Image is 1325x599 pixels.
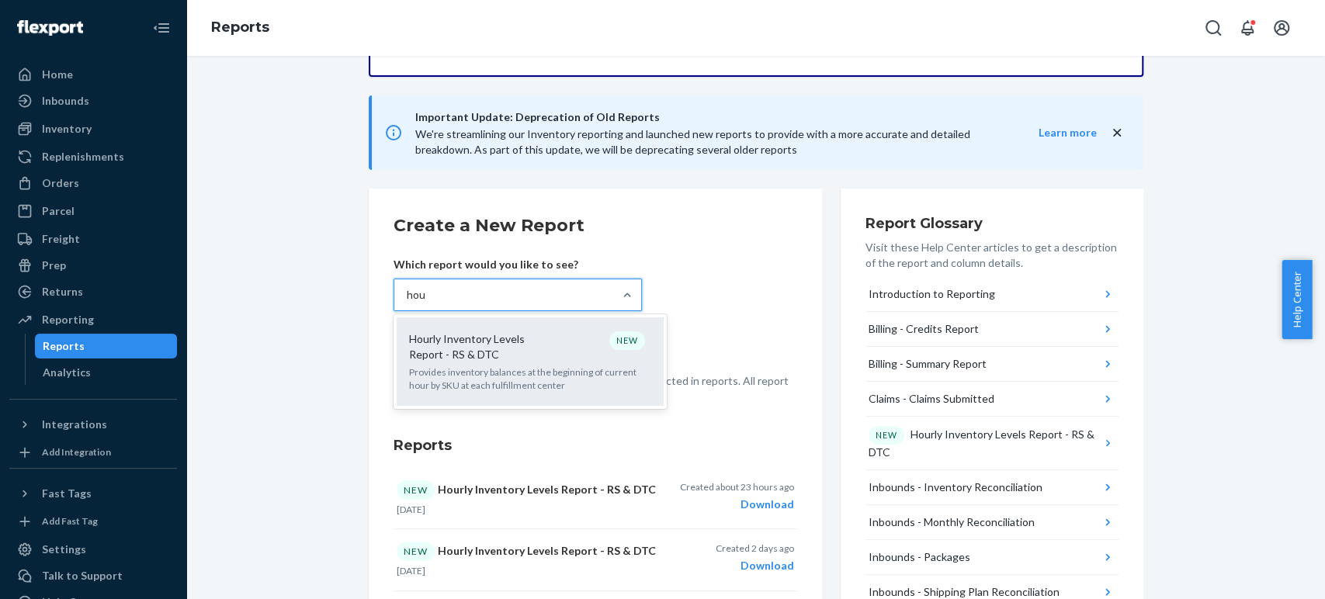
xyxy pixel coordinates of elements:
div: Add Fast Tag [42,514,98,528]
div: Reports [43,338,85,354]
div: Download [680,497,794,512]
a: Add Integration [9,443,177,462]
div: Billing - Credits Report [869,321,979,337]
a: Prep [9,253,177,278]
div: Download [716,558,794,573]
p: Created 2 days ago [716,542,794,555]
a: Inbounds [9,88,177,113]
input: Hourly Inventory Levels Report - RS & DTCNEWProvides inventory balances at the beginning of curre... [407,287,426,303]
div: Freight [42,231,80,247]
button: Billing - Summary Report [865,347,1119,382]
div: Inbounds - Inventory Reconciliation [869,480,1042,495]
span: We're streamlining our Inventory reporting and launched new reports to provide with a more accura... [415,127,970,156]
a: Reports [35,334,178,358]
span: Important Update: Deprecation of Old Reports [415,108,1008,126]
p: Visit these Help Center articles to get a description of the report and column details. [865,240,1119,271]
h3: Reports [394,435,797,455]
div: Home [42,67,73,82]
p: NEW [616,334,638,347]
a: Orders [9,171,177,196]
div: Orders [42,175,79,191]
div: Hourly Inventory Levels Report - RS & DTC [869,426,1101,460]
div: Claims - Claims Submitted [869,391,994,407]
div: Integrations [42,417,107,432]
div: Add Integration [42,445,111,459]
a: Reporting [9,307,177,332]
button: NEWHourly Inventory Levels Report - RS & DTC [865,417,1119,470]
button: Inbounds - Monthly Reconciliation [865,505,1119,540]
a: Add Fast Tag [9,512,177,531]
button: Fast Tags [9,481,177,506]
time: [DATE] [397,504,425,515]
button: NEWHourly Inventory Levels Report - RS & DTC[DATE]Created about 23 hours agoDownload [394,468,797,529]
div: Reporting [42,312,94,327]
a: Analytics [35,360,178,385]
p: Which report would you like to see? [394,257,642,272]
div: Inventory [42,121,92,137]
div: Returns [42,284,83,299]
div: Talk to Support [42,568,123,583]
a: Reports [211,19,269,36]
div: Inbounds [42,93,89,109]
p: NEW [876,429,897,441]
div: Analytics [43,365,91,380]
a: Freight [9,227,177,251]
button: Inbounds - Packages [865,540,1119,575]
div: Prep [42,258,66,273]
button: Billing - Credits Report [865,312,1119,347]
p: Created about 23 hours ago [680,480,794,493]
p: Hourly Inventory Levels Report - RS & DTC [397,542,659,561]
div: Inbounds - Monthly Reconciliation [869,514,1035,530]
button: Inbounds - Inventory Reconciliation [865,470,1119,505]
button: Open account menu [1266,12,1297,43]
button: Introduction to Reporting [865,277,1119,312]
div: Settings [42,542,86,557]
button: Open Search Box [1198,12,1229,43]
h3: Report Glossary [865,213,1119,234]
button: Learn more [1008,125,1097,140]
a: Parcel [9,199,177,223]
div: Parcel [42,203,75,219]
img: Flexport logo [17,20,83,36]
ol: breadcrumbs [199,5,282,50]
a: Returns [9,279,177,304]
button: Close Navigation [146,12,177,43]
p: Provides inventory balances at the beginning of current hour by SKU at each fulfillment center [409,365,651,392]
a: Talk to Support [9,563,177,588]
button: Integrations [9,412,177,437]
button: Help Center [1282,260,1312,339]
a: Replenishments [9,144,177,169]
button: NEWHourly Inventory Levels Report - RS & DTC[DATE]Created 2 days agoDownload [394,529,797,590]
div: Introduction to Reporting [869,286,995,302]
div: Replenishments [42,149,124,164]
a: Settings [9,537,177,562]
h2: Create a New Report [394,213,797,238]
time: [DATE] [397,565,425,576]
a: Inventory [9,116,177,141]
div: NEW [397,542,435,561]
button: close [1109,125,1125,141]
div: Fast Tags [42,486,92,501]
div: Inbounds - Packages [869,549,970,565]
button: Claims - Claims Submitted [865,382,1119,417]
div: NEW [397,480,435,500]
div: Billing - Summary Report [869,356,987,372]
p: Hourly Inventory Levels Report - RS & DTC [397,480,659,500]
button: Open notifications [1232,12,1263,43]
p: Hourly Inventory Levels Report - RS & DTC [409,331,558,362]
a: Home [9,62,177,87]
